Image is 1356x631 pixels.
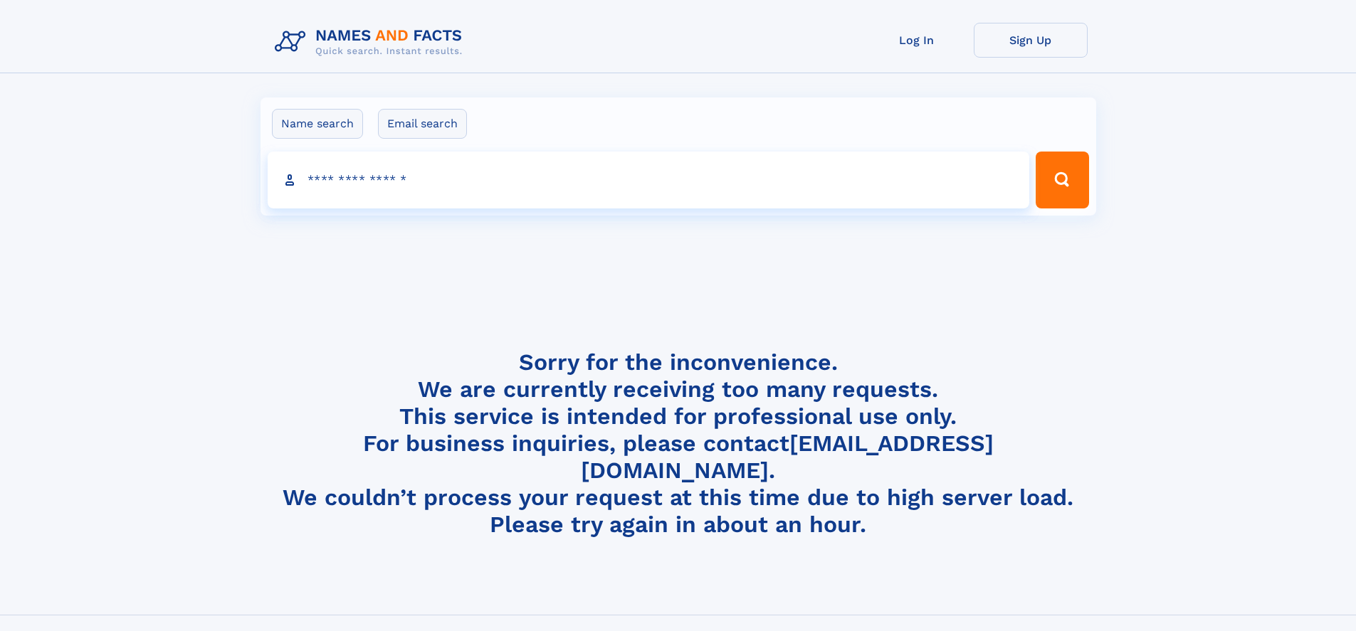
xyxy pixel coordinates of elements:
[860,23,974,58] a: Log In
[268,152,1030,208] input: search input
[1036,152,1088,208] button: Search Button
[269,23,474,61] img: Logo Names and Facts
[974,23,1088,58] a: Sign Up
[581,430,994,484] a: [EMAIL_ADDRESS][DOMAIN_NAME]
[269,349,1088,539] h4: Sorry for the inconvenience. We are currently receiving too many requests. This service is intend...
[378,109,467,139] label: Email search
[272,109,363,139] label: Name search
